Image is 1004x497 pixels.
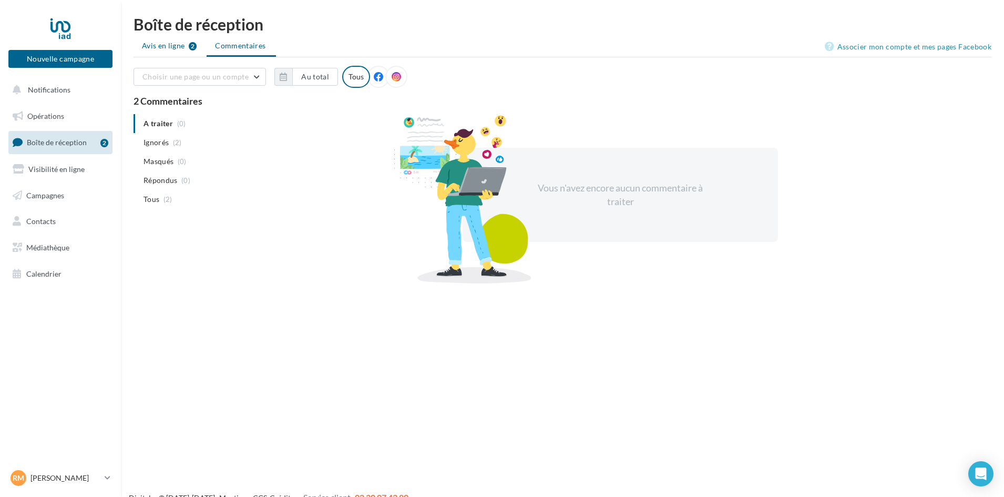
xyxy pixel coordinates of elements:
span: Avis en ligne [142,40,185,51]
button: Au total [292,68,338,86]
a: Campagnes [6,185,115,207]
span: Médiathèque [26,243,69,252]
span: RM [13,473,24,483]
a: Visibilité en ligne [6,158,115,180]
p: [PERSON_NAME] [30,473,100,483]
div: 2 Commentaires [134,96,991,106]
span: Répondus [144,175,178,186]
span: Contacts [26,217,56,226]
span: Visibilité en ligne [28,165,85,174]
a: Calendrier [6,263,115,285]
button: Nouvelle campagne [8,50,112,68]
span: Boîte de réception [27,138,87,147]
span: Masqués [144,156,173,167]
div: Boîte de réception [134,16,991,32]
div: 2 [100,139,108,147]
span: Calendrier [26,269,62,278]
button: Choisir une page ou un compte [134,68,266,86]
span: (0) [178,157,187,166]
span: (2) [163,195,172,204]
span: (0) [181,176,190,185]
a: Contacts [6,210,115,232]
button: Au total [274,68,338,86]
span: Campagnes [26,190,64,199]
span: Choisir une page ou un compte [142,72,249,81]
span: (2) [173,138,182,147]
a: Opérations [6,105,115,127]
a: Médiathèque [6,237,115,259]
span: Ignorés [144,137,169,148]
div: Tous [342,66,370,88]
div: Open Intercom Messenger [968,461,993,486]
span: Opérations [27,111,64,120]
span: Tous [144,194,159,205]
a: RM [PERSON_NAME] [8,468,112,488]
span: Notifications [28,85,70,94]
div: Vous n'avez encore aucun commentaire à traiter [530,181,711,208]
button: Notifications [6,79,110,101]
div: 2 [189,42,197,50]
a: Associer mon compte et mes pages Facebook [825,40,991,53]
a: Boîte de réception2 [6,131,115,154]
